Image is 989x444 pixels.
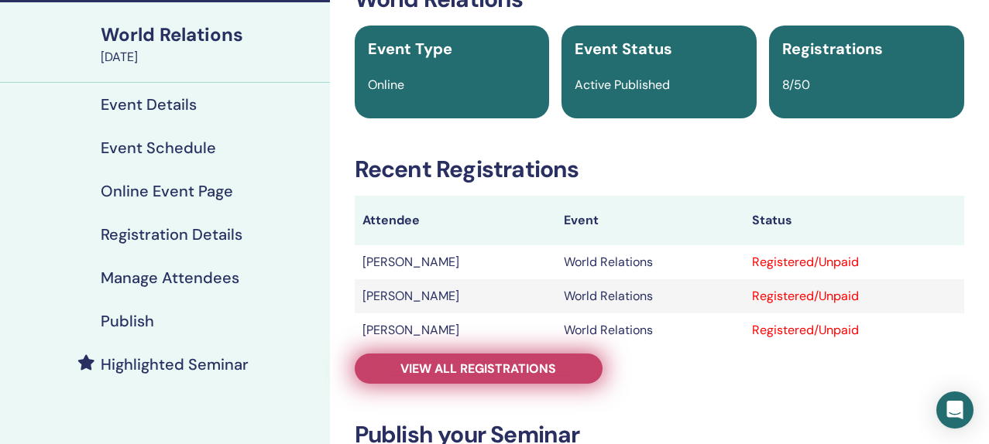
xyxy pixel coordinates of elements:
div: Registered/Unpaid [752,253,956,272]
span: Event Type [368,39,452,59]
td: [PERSON_NAME] [355,245,557,279]
h4: Event Schedule [101,138,216,157]
h4: Highlighted Seminar [101,355,249,374]
td: World Relations [556,279,744,313]
span: Active Published [575,77,670,93]
h4: Event Details [101,95,197,114]
h4: Online Event Page [101,182,233,200]
td: [PERSON_NAME] [355,313,557,347]
span: Event Status [575,39,672,59]
h3: Recent Registrations [355,155,964,183]
span: Online [368,77,404,93]
a: World Relations[DATE] [91,22,330,67]
h4: Manage Attendees [101,268,239,287]
th: Status [744,196,964,245]
span: View all registrations [400,360,556,377]
th: Event [556,196,744,245]
div: Registered/Unpaid [752,287,956,306]
span: 8/50 [782,77,810,93]
span: Registrations [782,39,883,59]
div: World Relations [101,22,321,48]
div: Open Intercom Messenger [936,391,974,429]
td: World Relations [556,245,744,279]
div: Registered/Unpaid [752,321,956,340]
div: [DATE] [101,48,321,67]
a: View all registrations [355,353,603,384]
h4: Registration Details [101,225,242,244]
th: Attendee [355,196,557,245]
td: [PERSON_NAME] [355,279,557,313]
td: World Relations [556,313,744,347]
h4: Publish [101,312,154,330]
